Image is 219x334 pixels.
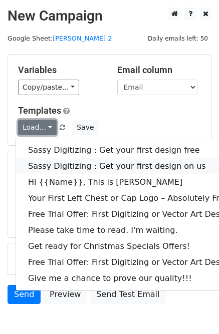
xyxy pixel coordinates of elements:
a: Send Test Email [90,285,166,304]
h2: New Campaign [8,8,211,25]
a: Daily emails left: 50 [144,35,211,42]
button: Save [72,120,98,135]
a: Copy/paste... [18,80,79,95]
h5: Email column [117,65,201,76]
small: Google Sheet: [8,35,112,42]
a: Send [8,285,41,304]
a: Preview [43,285,87,304]
a: Load... [18,120,57,135]
span: Daily emails left: 50 [144,33,211,44]
a: [PERSON_NAME] 2 [53,35,112,42]
a: Templates [18,105,61,116]
iframe: Chat Widget [169,286,219,334]
h5: Variables [18,65,102,76]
